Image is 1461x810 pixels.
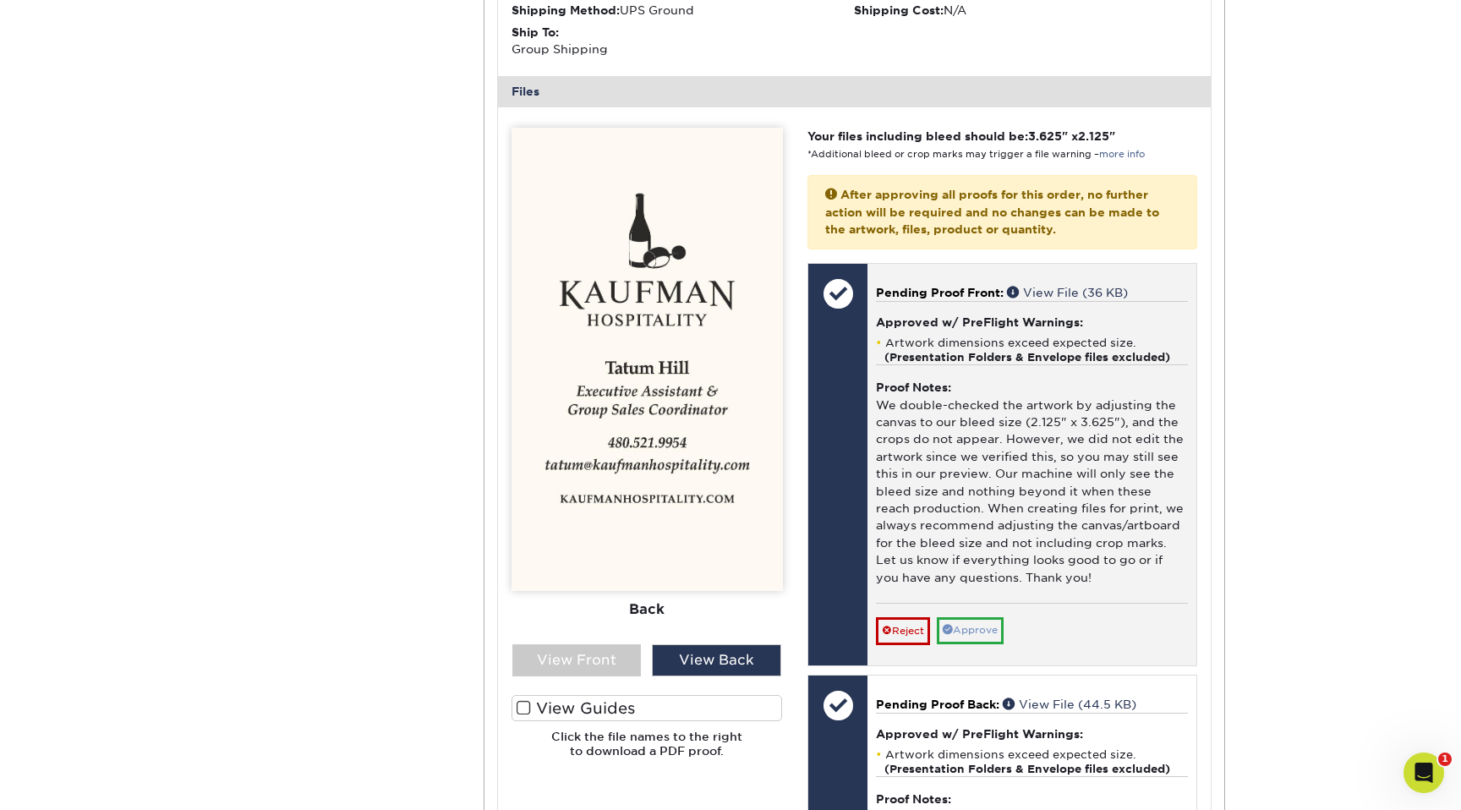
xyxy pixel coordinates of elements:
small: *Additional bleed or crop marks may trigger a file warning – [807,149,1145,160]
strong: Proof Notes: [876,792,951,806]
div: N/A [854,2,1197,19]
strong: Ship To: [512,25,559,39]
h4: Approved w/ PreFlight Warnings: [876,315,1188,329]
strong: Shipping Cost: [854,3,944,17]
a: more info [1099,149,1145,160]
a: View File (36 KB) [1007,286,1128,299]
label: View Guides [512,695,783,721]
strong: Your files including bleed should be: " x " [807,129,1115,143]
span: 1 [1438,753,1452,766]
strong: After approving all proofs for this order, no further action will be required and no changes can ... [825,188,1159,236]
h4: Approved w/ PreFlight Warnings: [876,727,1188,741]
span: 2.125 [1078,129,1109,143]
li: Artwork dimensions exceed expected size. [876,336,1188,364]
div: View Front [512,644,642,676]
li: Artwork dimensions exceed expected size. [876,747,1188,776]
a: View File (44.5 KB) [1003,698,1136,711]
div: Files [498,76,1212,107]
span: Pending Proof Front: [876,286,1004,299]
strong: (Presentation Folders & Envelope files excluded) [884,351,1170,364]
strong: (Presentation Folders & Envelope files excluded) [884,763,1170,775]
span: Pending Proof Back: [876,698,999,711]
div: Back [512,590,783,627]
div: UPS Ground [512,2,855,19]
strong: Proof Notes: [876,380,951,394]
a: Reject [876,617,930,644]
strong: Shipping Method: [512,3,620,17]
iframe: Intercom live chat [1404,753,1444,793]
span: 3.625 [1028,129,1062,143]
h6: Click the file names to the right to download a PDF proof. [512,730,783,771]
div: Group Shipping [512,24,855,58]
a: Approve [937,617,1004,643]
div: View Back [652,644,781,676]
iframe: Google Customer Reviews [4,758,144,804]
div: We double-checked the artwork by adjusting the canvas to our bleed size (2.125" x 3.625"), and th... [876,364,1188,603]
